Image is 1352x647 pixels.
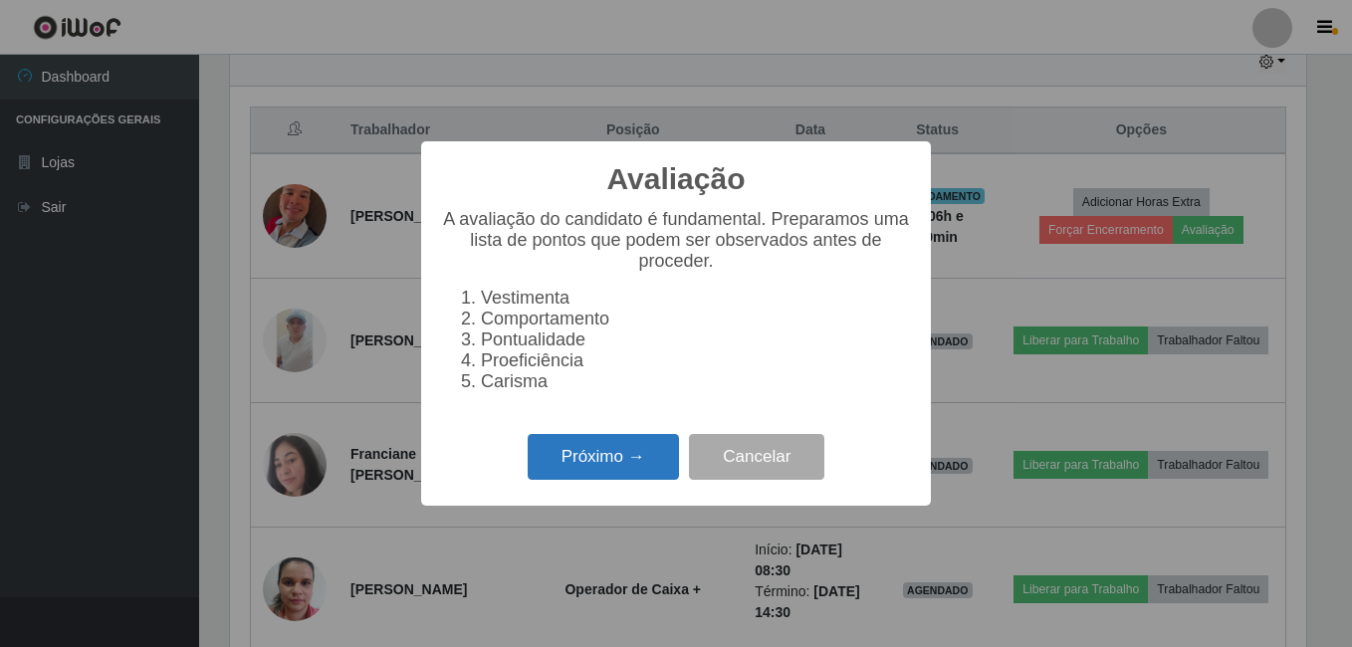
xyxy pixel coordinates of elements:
[481,288,911,309] li: Vestimenta
[481,371,911,392] li: Carisma
[481,309,911,329] li: Comportamento
[481,350,911,371] li: Proeficiência
[689,434,824,481] button: Cancelar
[441,209,911,272] p: A avaliação do candidato é fundamental. Preparamos uma lista de pontos que podem ser observados a...
[528,434,679,481] button: Próximo →
[481,329,911,350] li: Pontualidade
[607,161,746,197] h2: Avaliação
